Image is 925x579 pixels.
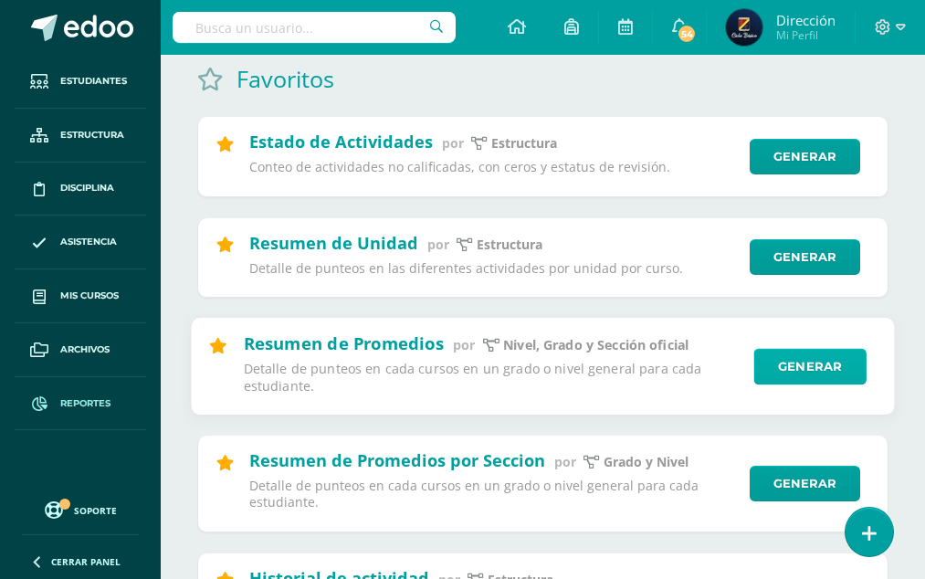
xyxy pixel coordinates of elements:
[249,260,738,277] p: Detalle de punteos en las diferentes actividades por unidad por curso.
[74,504,117,517] span: Soporte
[249,449,545,471] h2: Resumen de Promedios por Seccion
[51,555,121,568] span: Cerrar panel
[249,131,433,153] h2: Estado de Actividades
[776,27,836,43] span: Mi Perfil
[776,11,836,29] span: Dirección
[453,335,475,353] span: por
[60,342,110,357] span: Archivos
[726,9,762,46] img: 0fb4cf2d5a8caa7c209baa70152fd11e.png
[249,478,738,511] p: Detalle de punteos en cada cursos en un grado o nivel general para cada estudiante.
[60,128,124,142] span: Estructura
[15,323,146,377] a: Archivos
[22,497,139,521] a: Soporte
[503,336,688,353] p: Nivel, Grado y Sección oficial
[249,159,738,175] p: Conteo de actividades no calificadas, con ceros y estatus de revisión.
[750,139,860,174] a: Generar
[15,377,146,431] a: Reportes
[554,453,576,470] span: por
[477,237,542,253] p: estructura
[173,12,456,43] input: Busca un usuario...
[677,24,697,44] span: 54
[750,239,860,275] a: Generar
[754,348,867,384] a: Generar
[249,232,418,254] h2: Resumen de Unidad
[750,466,860,501] a: Generar
[491,135,557,152] p: estructura
[427,236,449,253] span: por
[244,361,742,395] p: Detalle de punteos en cada cursos en un grado o nivel general para cada estudiante.
[604,454,688,470] p: Grado y Nivel
[442,134,464,152] span: por
[15,216,146,269] a: Asistencia
[60,396,110,411] span: Reportes
[60,74,127,89] span: Estudiantes
[60,235,117,249] span: Asistencia
[15,163,146,216] a: Disciplina
[15,269,146,323] a: Mis cursos
[237,63,334,94] h1: Favoritos
[60,181,114,195] span: Disciplina
[15,55,146,109] a: Estudiantes
[60,289,119,303] span: Mis cursos
[15,109,146,163] a: Estructura
[244,332,444,353] h2: Resumen de Promedios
